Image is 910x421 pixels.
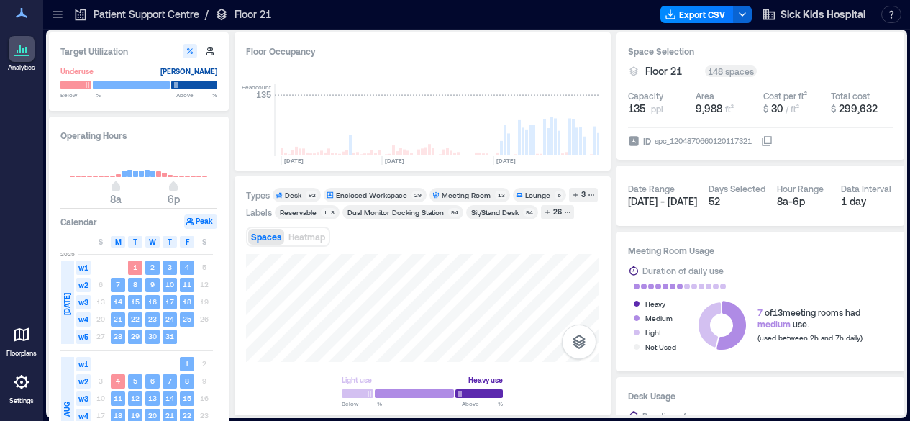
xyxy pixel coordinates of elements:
[76,295,91,309] span: w3
[628,44,893,58] h3: Space Selection
[202,236,206,248] span: S
[551,206,564,219] div: 26
[523,208,535,217] div: 94
[831,104,836,114] span: $
[150,263,155,271] text: 2
[110,193,122,205] span: 8a
[342,373,372,387] div: Light use
[471,207,519,217] div: Sit/Stand Desk
[9,397,34,405] p: Settings
[411,191,424,199] div: 29
[165,394,174,402] text: 14
[786,104,799,114] span: / ft²
[184,214,217,229] button: Peak
[150,280,155,289] text: 9
[628,101,645,116] span: 135
[496,157,516,164] text: [DATE]
[148,411,157,420] text: 20
[645,64,699,78] button: Floor 21
[831,90,870,101] div: Total cost
[771,102,783,114] span: 30
[462,399,503,408] span: Above %
[185,359,189,368] text: 1
[757,333,863,342] span: (used between 2h and 7h daily)
[183,394,191,402] text: 15
[76,330,91,344] span: w5
[781,7,865,22] span: Sick Kids Hospital
[185,263,189,271] text: 4
[280,207,317,217] div: Reservable
[246,207,272,218] div: Labels
[183,297,191,306] text: 18
[385,157,404,164] text: [DATE]
[709,194,765,209] div: 52
[168,376,172,385] text: 7
[757,307,863,330] div: of 13 meeting rooms had use.
[628,389,893,403] h3: Desk Usage
[709,183,765,194] div: Days Selected
[288,232,325,242] span: Heatmap
[235,7,271,22] p: Floor 21
[696,90,714,101] div: Area
[114,314,122,323] text: 21
[168,193,180,205] span: 6p
[306,191,318,199] div: 92
[60,214,97,229] h3: Calendar
[763,101,825,116] button: $ 30 / ft²
[246,189,270,201] div: Types
[186,236,189,248] span: F
[148,332,157,340] text: 30
[149,236,156,248] span: W
[251,232,281,242] span: Spaces
[150,376,155,385] text: 6
[115,236,122,248] span: M
[60,44,217,58] h3: Target Utilization
[183,411,191,420] text: 22
[757,319,791,329] span: medium
[60,128,217,142] h3: Operating Hours
[61,293,73,315] span: [DATE]
[76,278,91,292] span: w2
[76,312,91,327] span: w4
[114,411,122,420] text: 18
[248,229,284,245] button: Spaces
[165,280,174,289] text: 10
[541,205,574,219] button: 26
[628,101,690,116] button: 135 ppl
[165,297,174,306] text: 17
[133,263,137,271] text: 1
[448,208,460,217] div: 94
[4,365,39,409] a: Settings
[841,183,891,194] div: Data Interval
[94,7,199,22] p: Patient Support Centre
[777,183,824,194] div: Hour Range
[347,207,444,217] div: Dual Monitor Docking Station
[148,297,157,306] text: 16
[525,190,550,200] div: Lounge
[168,263,172,271] text: 3
[321,208,337,217] div: 113
[342,399,382,408] span: Below %
[131,297,140,306] text: 15
[8,63,35,72] p: Analytics
[777,194,829,209] div: 8a - 6p
[286,229,328,245] button: Heatmap
[168,236,172,248] span: T
[653,134,753,148] div: spc_1204870660120117321
[185,376,189,385] text: 8
[148,314,157,323] text: 23
[116,280,120,289] text: 7
[176,91,217,99] span: Above %
[131,394,140,402] text: 12
[183,314,191,323] text: 25
[725,104,734,114] span: ft²
[841,194,893,209] div: 1 day
[131,332,140,340] text: 29
[628,243,893,258] h3: Meeting Room Usage
[165,314,174,323] text: 24
[76,261,91,275] span: w1
[579,189,588,202] div: 3
[442,190,491,200] div: Meeting Room
[2,317,41,362] a: Floorplans
[133,236,137,248] span: T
